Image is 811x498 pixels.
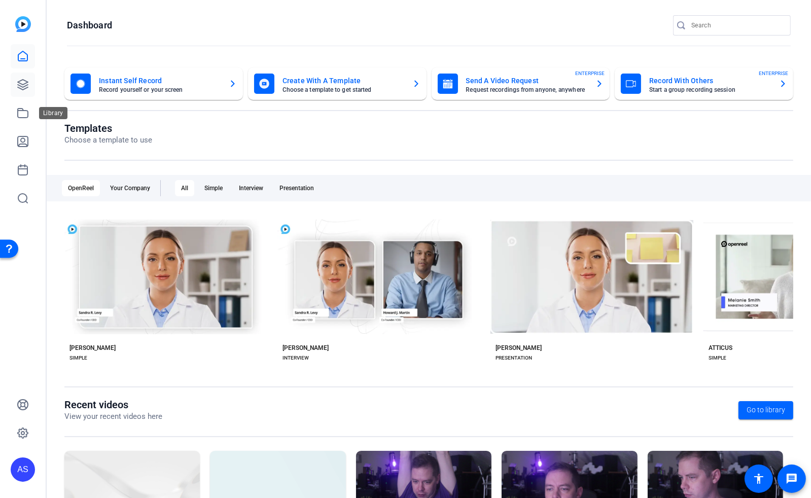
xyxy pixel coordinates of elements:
div: [PERSON_NAME] [496,344,542,352]
h1: Recent videos [64,399,162,411]
mat-card-subtitle: Record yourself or your screen [99,87,221,93]
div: [PERSON_NAME] [69,344,116,352]
mat-icon: accessibility [753,473,765,485]
mat-card-title: Create With A Template [283,75,404,87]
img: blue-gradient.svg [15,16,31,32]
p: View your recent videos here [64,411,162,422]
div: ATTICUS [709,344,732,352]
div: AS [11,457,35,482]
div: Your Company [104,180,156,196]
button: Record With OthersStart a group recording sessionENTERPRISE [615,67,793,100]
div: SIMPLE [69,354,87,362]
mat-card-subtitle: Request recordings from anyone, anywhere [466,87,588,93]
div: PRESENTATION [496,354,532,362]
div: Simple [198,180,229,196]
div: All [175,180,194,196]
mat-card-subtitle: Start a group recording session [649,87,771,93]
mat-icon: message [786,473,798,485]
div: [PERSON_NAME] [283,344,329,352]
h1: Dashboard [67,19,112,31]
input: Search [691,19,783,31]
a: Go to library [738,401,793,419]
div: OpenReel [62,180,100,196]
div: Library [39,107,67,119]
span: ENTERPRISE [759,69,788,77]
div: Presentation [273,180,320,196]
div: SIMPLE [709,354,726,362]
mat-card-title: Instant Self Record [99,75,221,87]
button: Send A Video RequestRequest recordings from anyone, anywhereENTERPRISE [432,67,610,100]
span: ENTERPRISE [575,69,605,77]
div: Interview [233,180,269,196]
h1: Templates [64,122,152,134]
button: Instant Self RecordRecord yourself or your screen [64,67,243,100]
div: INTERVIEW [283,354,309,362]
mat-card-subtitle: Choose a template to get started [283,87,404,93]
button: Create With A TemplateChoose a template to get started [248,67,427,100]
span: Go to library [747,405,785,415]
mat-card-title: Record With Others [649,75,771,87]
mat-card-title: Send A Video Request [466,75,588,87]
p: Choose a template to use [64,134,152,146]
